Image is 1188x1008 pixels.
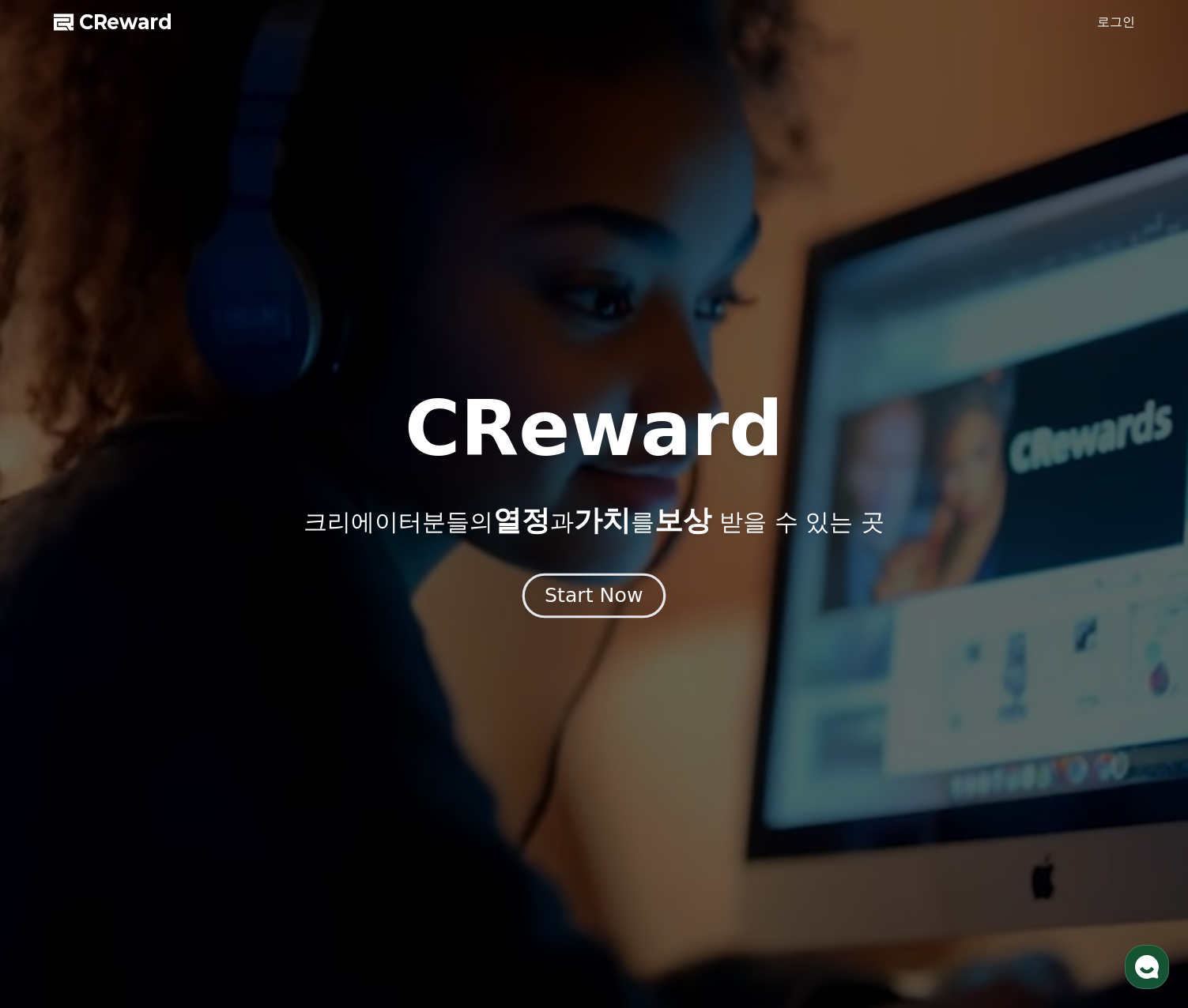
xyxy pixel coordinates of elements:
[405,391,783,467] h1: CReward
[104,501,204,540] a: 대화
[545,582,643,609] div: Start Now
[50,525,59,537] span: 홈
[5,501,104,540] a: 홈
[522,574,666,619] button: Start Now
[145,525,164,538] span: 대화
[493,504,550,536] span: 열정
[654,504,711,536] span: 보상
[574,504,631,536] span: 가치
[204,501,304,540] a: 설정
[79,9,172,35] span: CReward
[1097,13,1135,32] a: 로그인
[244,525,263,537] span: 설정
[526,590,662,605] a: Start Now
[54,9,172,35] a: CReward
[304,505,884,536] p: 크리에이터분들의 과 를 받을 수 있는 곳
